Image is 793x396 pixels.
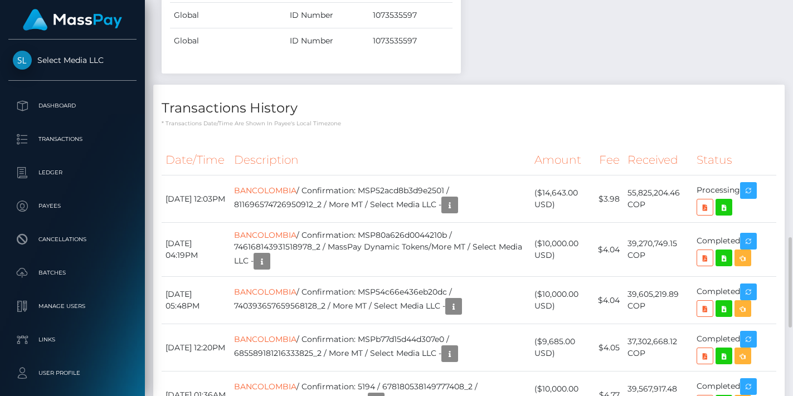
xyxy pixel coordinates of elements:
p: Cancellations [13,231,132,248]
th: Date/Time [162,145,230,175]
th: Description [230,145,531,175]
td: ID Number [286,28,369,53]
td: ID Number [286,2,369,28]
td: ($9,685.00 USD) [531,324,594,371]
h4: Transactions History [162,99,776,118]
a: BANCOLOMBIA [234,230,296,240]
th: Status [693,145,776,175]
p: Transactions [13,131,132,148]
td: ($10,000.00 USD) [531,277,594,324]
td: Completed [693,324,776,371]
p: * Transactions date/time are shown in payee's local timezone [162,119,776,128]
td: [DATE] 12:03PM [162,175,230,223]
a: Payees [8,192,137,220]
td: $4.05 [594,324,624,371]
p: Batches [13,265,132,281]
td: 1073535597 [369,28,453,53]
td: 39,605,219.89 COP [624,277,693,324]
td: / Confirmation: MSPb77d15d44d307e0 / 685589181216333825_2 / More MT / Select Media LLC - [230,324,531,371]
a: BANCOLOMBIA [234,334,296,344]
td: / Confirmation: MSP54c66e436eb20dc / 740393657659568128_2 / More MT / Select Media LLC - [230,277,531,324]
td: 39,270,749.15 COP [624,223,693,277]
td: ($10,000.00 USD) [531,223,594,277]
td: ($14,643.00 USD) [531,175,594,223]
a: Transactions [8,125,137,153]
a: Dashboard [8,92,137,120]
td: [DATE] 04:19PM [162,223,230,277]
img: MassPay Logo [23,9,122,31]
p: Ledger [13,164,132,181]
a: Manage Users [8,292,137,320]
td: 1073535597 [369,2,453,28]
span: Select Media LLC [8,55,137,65]
td: Global [170,28,286,53]
a: User Profile [8,359,137,387]
p: Dashboard [13,97,132,114]
td: / Confirmation: MSP52acd8b3d9e2501 / 811696574726950912_2 / More MT / Select Media LLC - [230,175,531,223]
a: BANCOLOMBIA [234,287,296,297]
td: [DATE] 12:20PM [162,324,230,371]
td: $3.98 [594,175,624,223]
p: Payees [13,198,132,214]
a: Links [8,326,137,354]
th: Fee [594,145,624,175]
td: Processing [693,175,776,223]
td: 55,825,204.46 COP [624,175,693,223]
td: $4.04 [594,277,624,324]
th: Amount [531,145,594,175]
td: Completed [693,277,776,324]
img: Select Media LLC [13,51,32,70]
td: Global [170,2,286,28]
a: Ledger [8,159,137,187]
td: Completed [693,223,776,277]
p: Manage Users [13,298,132,315]
a: BANCOLOMBIA [234,382,296,392]
p: User Profile [13,365,132,382]
td: [DATE] 05:48PM [162,277,230,324]
td: $4.04 [594,223,624,277]
a: Batches [8,259,137,287]
td: 37,302,668.12 COP [624,324,693,371]
th: Received [624,145,693,175]
p: Links [13,331,132,348]
a: Cancellations [8,226,137,253]
a: BANCOLOMBIA [234,185,296,195]
td: / Confirmation: MSP80a626d0044210b / 746168143931518978_2 / MassPay Dynamic Tokens/More MT / Sele... [230,223,531,277]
